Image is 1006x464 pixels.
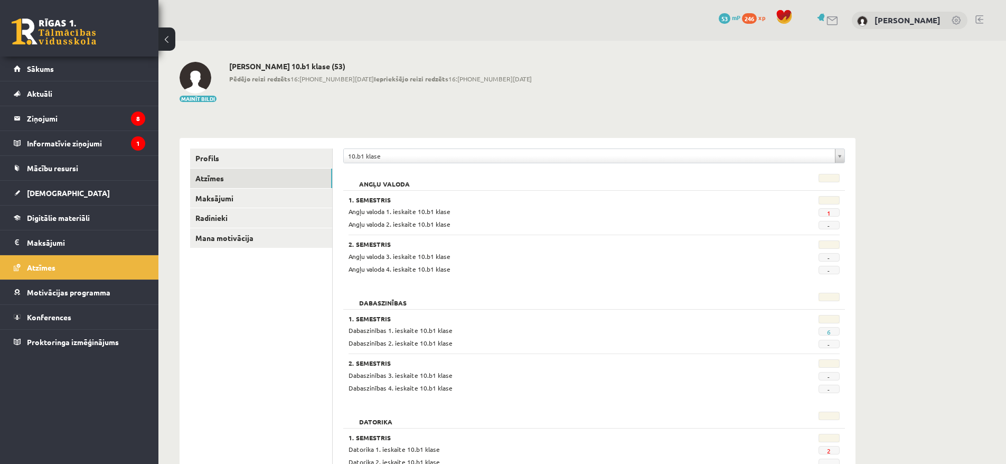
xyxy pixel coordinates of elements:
[27,337,119,347] span: Proktoringa izmēģinājums
[348,149,831,163] span: 10.b1 klase
[349,220,450,228] span: Angļu valoda 2. ieskaite 10.b1 klase
[14,255,145,280] a: Atzīmes
[27,131,145,155] legend: Informatīvie ziņojumi
[190,149,332,168] a: Profils
[819,385,840,393] span: -
[349,359,755,367] h3: 2. Semestris
[190,208,332,228] a: Radinieki
[827,447,831,455] a: 2
[857,16,868,26] img: Maksims Cibuļskis
[349,174,420,184] h2: Angļu valoda
[27,89,52,98] span: Aktuāli
[344,149,844,163] a: 10.b1 klase
[732,13,740,22] span: mP
[14,330,145,354] a: Proktoringa izmēģinājums
[349,240,755,248] h3: 2. Semestris
[742,13,757,24] span: 246
[27,64,54,73] span: Sākums
[758,13,765,22] span: xp
[180,96,217,102] button: Mainīt bildi
[819,340,840,348] span: -
[819,266,840,274] span: -
[27,263,55,272] span: Atzīmes
[819,372,840,381] span: -
[349,412,403,422] h2: Datorika
[27,230,145,255] legend: Maksājumi
[131,112,145,126] i: 8
[349,326,453,335] span: Dabaszinības 1. ieskaite 10.b1 klase
[27,163,78,173] span: Mācību resursi
[742,13,770,22] a: 246 xp
[875,15,941,25] a: [PERSON_NAME]
[14,57,145,81] a: Sākums
[349,315,755,322] h3: 1. Semestris
[14,106,145,131] a: Ziņojumi8
[349,371,453,379] span: Dabaszinības 3. ieskaite 10.b1 klase
[229,74,532,83] span: 16:[PHONE_NUMBER][DATE] 16:[PHONE_NUMBER][DATE]
[27,312,71,322] span: Konferences
[349,384,453,392] span: Dabaszinības 4. ieskaite 10.b1 klase
[27,287,110,297] span: Motivācijas programma
[349,252,450,261] span: Angļu valoda 3. ieskaite 10.b1 klase
[819,221,840,229] span: -
[14,280,145,304] a: Motivācijas programma
[180,62,211,94] img: Maksims Cibuļskis
[349,293,417,303] h2: Dabaszinības
[14,305,145,329] a: Konferences
[349,196,755,203] h3: 1. Semestris
[827,209,831,217] a: 1
[349,445,440,453] span: Datorika 1. ieskaite 10.b1 klase
[190,228,332,248] a: Mana motivācija
[719,13,730,24] span: 53
[131,136,145,151] i: 1
[190,189,332,208] a: Maksājumi
[27,106,145,131] legend: Ziņojumi
[14,230,145,255] a: Maksājumi
[229,62,532,71] h2: [PERSON_NAME] 10.b1 klase (53)
[819,253,840,262] span: -
[349,434,755,441] h3: 1. Semestris
[14,81,145,106] a: Aktuāli
[14,131,145,155] a: Informatīvie ziņojumi1
[14,181,145,205] a: [DEMOGRAPHIC_DATA]
[349,207,450,216] span: Angļu valoda 1. ieskaite 10.b1 klase
[229,75,290,83] b: Pēdējo reizi redzēts
[27,213,90,222] span: Digitālie materiāli
[14,206,145,230] a: Digitālie materiāli
[349,265,450,273] span: Angļu valoda 4. ieskaite 10.b1 klase
[14,156,145,180] a: Mācību resursi
[349,339,453,347] span: Dabaszinības 2. ieskaite 10.b1 klase
[719,13,740,22] a: 53 mP
[190,169,332,188] a: Atzīmes
[12,18,96,45] a: Rīgas 1. Tālmācības vidusskola
[374,75,448,83] b: Iepriekšējo reizi redzēts
[27,188,110,198] span: [DEMOGRAPHIC_DATA]
[827,328,831,336] a: 6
